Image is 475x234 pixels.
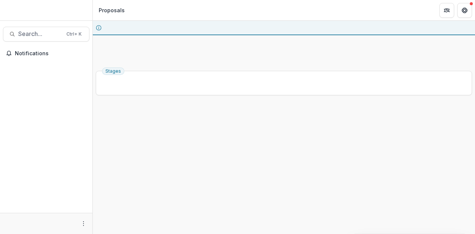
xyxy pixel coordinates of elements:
[99,6,125,14] div: Proposals
[457,3,472,18] button: Get Help
[3,47,89,59] button: Notifications
[439,3,454,18] button: Partners
[18,30,62,37] span: Search...
[15,50,86,57] span: Notifications
[79,219,88,228] button: More
[3,27,89,42] button: Search...
[96,5,128,16] nav: breadcrumb
[105,69,121,74] span: Stages
[65,30,83,38] div: Ctrl + K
